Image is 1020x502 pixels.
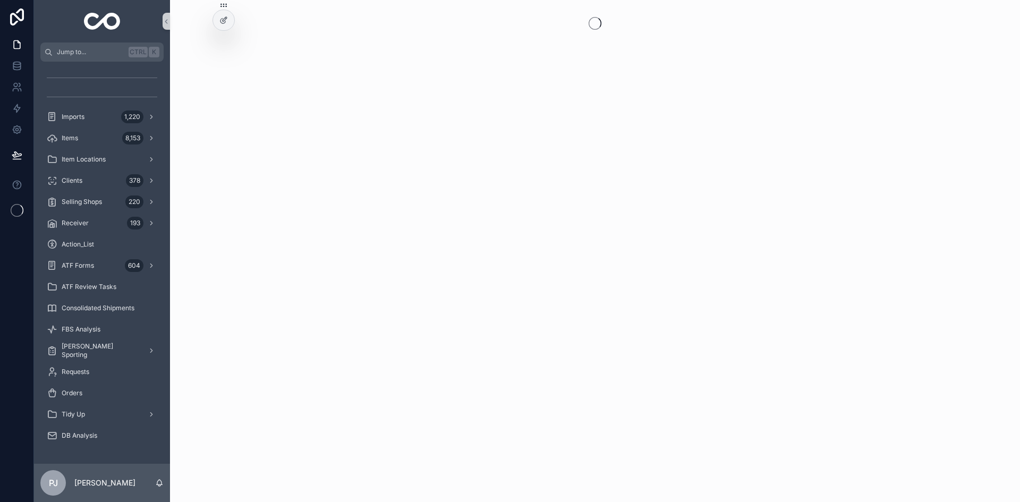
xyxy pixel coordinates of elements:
[40,42,164,62] button: Jump to...CtrlK
[62,304,134,312] span: Consolidated Shipments
[34,62,170,459] div: scrollable content
[62,155,106,164] span: Item Locations
[150,48,158,56] span: K
[49,477,58,489] span: PJ
[62,198,102,206] span: Selling Shops
[40,192,164,211] a: Selling Shops220
[40,150,164,169] a: Item Locations
[62,368,89,376] span: Requests
[40,384,164,403] a: Orders
[62,176,82,185] span: Clients
[40,277,164,296] a: ATF Review Tasks
[62,389,82,397] span: Orders
[62,240,94,249] span: Action_List
[84,13,121,30] img: App logo
[126,174,143,187] div: 378
[121,110,143,123] div: 1,220
[125,259,143,272] div: 604
[74,478,135,488] p: [PERSON_NAME]
[62,113,84,121] span: Imports
[129,47,148,57] span: Ctrl
[125,195,143,208] div: 220
[40,299,164,318] a: Consolidated Shipments
[40,426,164,445] a: DB Analysis
[40,171,164,190] a: Clients378
[62,325,100,334] span: FBS Analysis
[62,283,116,291] span: ATF Review Tasks
[62,410,85,419] span: Tidy Up
[122,132,143,144] div: 8,153
[40,235,164,254] a: Action_List
[62,342,139,359] span: [PERSON_NAME] Sporting
[62,134,78,142] span: Items
[40,341,164,360] a: [PERSON_NAME] Sporting
[40,214,164,233] a: Receiver193
[62,431,97,440] span: DB Analysis
[40,129,164,148] a: Items8,153
[40,405,164,424] a: Tidy Up
[127,217,143,229] div: 193
[57,48,124,56] span: Jump to...
[62,219,89,227] span: Receiver
[40,320,164,339] a: FBS Analysis
[40,256,164,275] a: ATF Forms604
[40,362,164,381] a: Requests
[62,261,94,270] span: ATF Forms
[40,107,164,126] a: Imports1,220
